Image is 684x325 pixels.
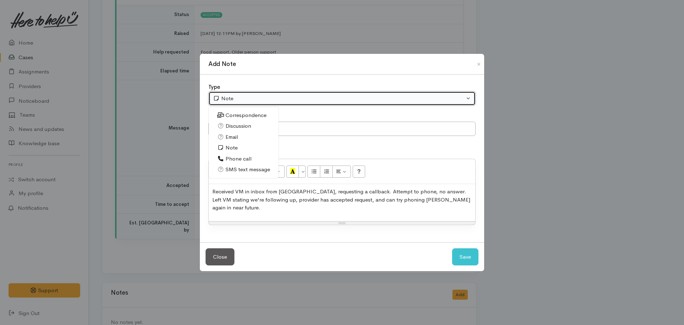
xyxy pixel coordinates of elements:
button: Recent Color [286,166,299,178]
button: Note [208,91,476,106]
button: More Color [299,166,306,178]
div: What's this note about? [208,136,476,143]
span: Discussion [226,122,251,130]
button: Unordered list (CTRL+SHIFT+NUM7) [307,166,320,178]
span: Correspondence [226,111,266,120]
p: Received VM in inbox from [GEOGRAPHIC_DATA], requesting a callback. Attempt to phone, no answer. ... [212,188,472,212]
h1: Add Note [208,60,236,69]
button: Ordered list (CTRL+SHIFT+NUM8) [320,166,333,178]
button: Save [452,248,478,266]
button: Help [353,166,366,178]
button: Paragraph [332,166,351,178]
span: Phone call [226,155,252,163]
button: Close [206,248,234,266]
button: Close [473,60,484,68]
div: Note [213,95,465,103]
span: Note [226,144,238,152]
span: Email [226,133,238,141]
label: Type [208,83,220,91]
div: Resize [209,222,475,225]
span: SMS text message [226,166,270,174]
